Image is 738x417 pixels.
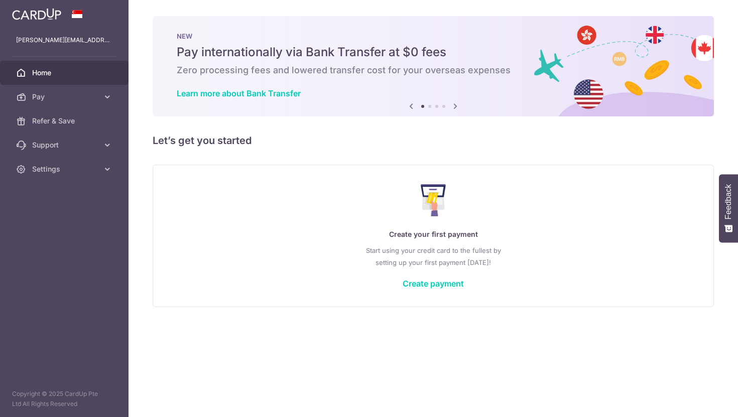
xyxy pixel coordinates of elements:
button: Feedback - Show survey [719,174,738,242]
span: Pay [32,92,98,102]
span: Support [32,140,98,150]
h6: Zero processing fees and lowered transfer cost for your overseas expenses [177,64,690,76]
a: Create payment [403,279,464,289]
a: Learn more about Bank Transfer [177,88,301,98]
span: Refer & Save [32,116,98,126]
span: Feedback [724,184,733,219]
img: CardUp [12,8,61,20]
h5: Pay internationally via Bank Transfer at $0 fees [177,44,690,60]
span: Home [32,68,98,78]
p: [PERSON_NAME][EMAIL_ADDRESS][DOMAIN_NAME] [16,35,112,45]
h5: Let’s get you started [153,132,714,149]
p: Create your first payment [173,228,693,240]
img: Make Payment [421,184,446,216]
img: Bank transfer banner [153,16,714,116]
span: Settings [32,164,98,174]
p: Start using your credit card to the fullest by setting up your first payment [DATE]! [173,244,693,268]
p: NEW [177,32,690,40]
